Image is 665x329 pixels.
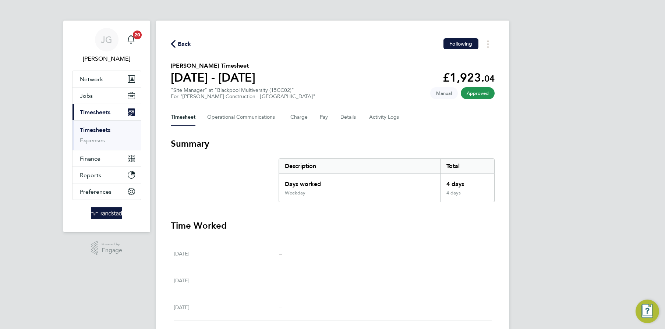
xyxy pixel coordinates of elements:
span: 20 [133,31,142,39]
div: 4 days [440,190,494,202]
span: Reports [80,172,101,179]
span: Jobs [80,92,93,99]
h1: [DATE] - [DATE] [171,70,255,85]
div: Description [279,159,441,174]
span: Engage [102,247,122,254]
a: JG[PERSON_NAME] [72,28,141,63]
div: Days worked [279,174,441,190]
button: Operational Communications [207,108,279,126]
a: Expenses [80,137,105,144]
a: Powered byEngage [91,241,122,255]
span: Back [178,40,191,49]
div: Weekday [285,190,305,196]
button: Network [72,71,141,87]
span: This timesheet has been approved. [461,87,495,99]
span: Network [80,76,103,83]
a: Go to home page [72,207,141,219]
button: Timesheets Menu [481,38,495,50]
button: Back [171,39,191,49]
div: 4 days [440,174,494,190]
span: – [279,277,282,284]
span: – [279,304,282,311]
button: Timesheet [171,108,195,126]
img: randstad-logo-retina.png [91,207,122,219]
a: Timesheets [80,126,110,133]
div: "Site Manager" at "Blackpool Multiversity (15CC02)" [171,87,315,100]
h2: [PERSON_NAME] Timesheet [171,61,255,70]
span: JG [101,35,112,44]
span: Following [449,40,472,47]
h3: Summary [171,138,495,150]
button: Timesheets [72,104,141,120]
button: Reports [72,167,141,183]
div: Total [440,159,494,174]
span: Joe Gill [72,54,141,63]
span: Preferences [80,188,112,195]
button: Finance [72,150,141,167]
div: [DATE] [174,249,280,258]
div: Timesheets [72,120,141,150]
div: Summary [279,158,495,202]
div: For "[PERSON_NAME] Construction - [GEOGRAPHIC_DATA]" [171,93,315,100]
button: Engage Resource Center [636,300,659,323]
span: This timesheet was manually created. [430,87,458,99]
div: [DATE] [174,303,280,312]
a: 20 [124,28,138,51]
button: Jobs [72,87,141,104]
span: – [279,250,282,257]
span: Timesheets [80,109,110,116]
button: Preferences [72,183,141,200]
button: Pay [320,108,329,126]
app-decimal: £1,923. [443,71,495,85]
button: Activity Logs [369,108,400,126]
div: [DATE] [174,276,280,285]
button: Following [443,38,478,49]
span: Powered by [102,241,122,247]
nav: Main navigation [63,21,150,232]
h3: Time Worked [171,220,495,232]
button: Charge [290,108,308,126]
span: Finance [80,155,100,162]
span: 04 [484,73,495,84]
button: Details [340,108,357,126]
